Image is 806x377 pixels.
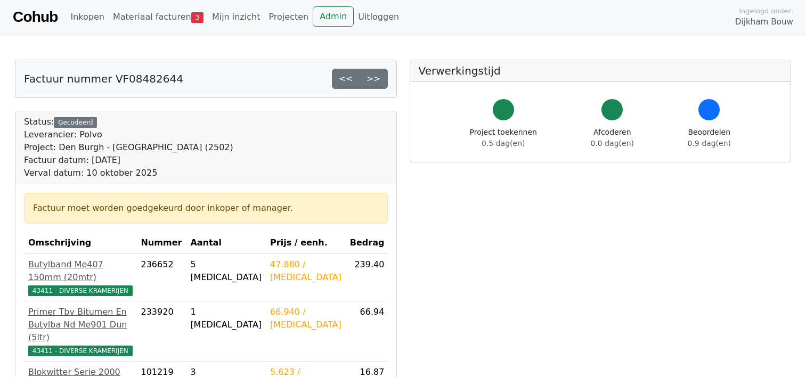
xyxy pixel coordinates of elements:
div: Status: [24,116,233,179]
span: 43411 - DIVERSE KRAMERIJEN [28,285,133,296]
a: Projecten [264,6,313,28]
span: Ingelogd onder: [739,6,793,16]
a: Cohub [13,4,58,30]
a: Primer Tbv Bitumen En Butylba Nd Me901 Dun (5ltr)43411 - DIVERSE KRAMERIJEN [28,306,133,357]
td: 236652 [137,254,186,301]
a: Inkopen [66,6,108,28]
div: 47.880 / [MEDICAL_DATA] [270,258,341,284]
div: Project: Den Burgh - [GEOGRAPHIC_DATA] (2502) [24,141,233,154]
a: Mijn inzicht [208,6,265,28]
div: Afcoderen [591,127,634,149]
a: Butylband Me407 150mm (20mtr)43411 - DIVERSE KRAMERIJEN [28,258,133,297]
div: 1 [MEDICAL_DATA] [190,306,262,331]
span: Dijkham Bouw [735,16,793,28]
th: Nummer [137,232,186,254]
span: 0.9 dag(en) [688,139,731,147]
div: Project toekennen [470,127,537,149]
h5: Verwerkingstijd [419,64,783,77]
div: 5 [MEDICAL_DATA] [190,258,262,284]
h5: Factuur nummer VF08482644 [24,72,183,85]
div: Gecodeerd [54,117,97,128]
div: Butylband Me407 150mm (20mtr) [28,258,133,284]
div: Factuur moet worden goedgekeurd door inkoper of manager. [33,202,379,215]
a: Materiaal facturen3 [109,6,208,28]
div: Leverancier: Polvo [24,128,233,141]
td: 239.40 [346,254,389,301]
a: Uitloggen [354,6,403,28]
a: >> [360,69,388,89]
th: Bedrag [346,232,389,254]
th: Prijs / eenh. [266,232,346,254]
a: << [332,69,360,89]
span: 43411 - DIVERSE KRAMERIJEN [28,346,133,356]
td: 66.94 [346,301,389,362]
div: Beoordelen [688,127,731,149]
div: Factuur datum: [DATE] [24,154,233,167]
div: 66.940 / [MEDICAL_DATA] [270,306,341,331]
span: 0.0 dag(en) [591,139,634,147]
span: 3 [191,12,203,23]
a: Admin [313,6,354,27]
div: Primer Tbv Bitumen En Butylba Nd Me901 Dun (5ltr) [28,306,133,344]
div: Verval datum: 10 oktober 2025 [24,167,233,179]
th: Omschrijving [24,232,137,254]
td: 233920 [137,301,186,362]
th: Aantal [186,232,266,254]
span: 0.5 dag(en) [482,139,525,147]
